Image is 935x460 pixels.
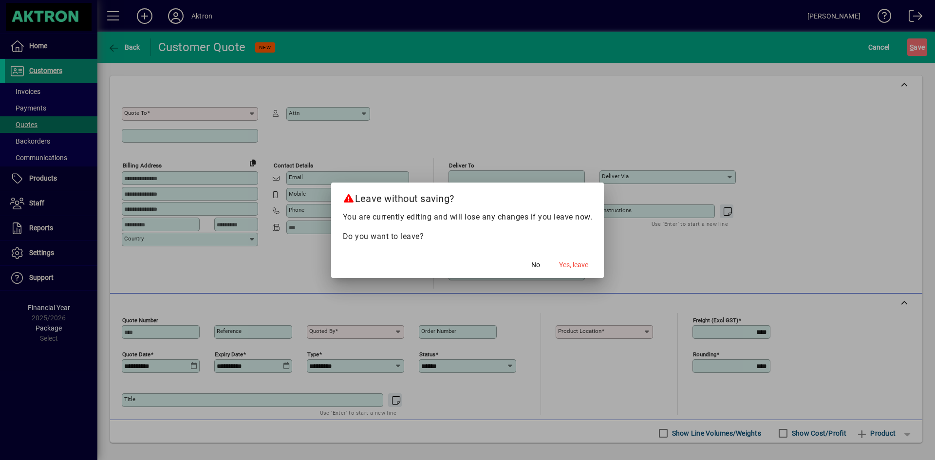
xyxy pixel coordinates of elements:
[559,260,588,270] span: Yes, leave
[331,183,604,211] h2: Leave without saving?
[531,260,540,270] span: No
[343,231,593,242] p: Do you want to leave?
[343,211,593,223] p: You are currently editing and will lose any changes if you leave now.
[520,257,551,274] button: No
[555,257,592,274] button: Yes, leave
